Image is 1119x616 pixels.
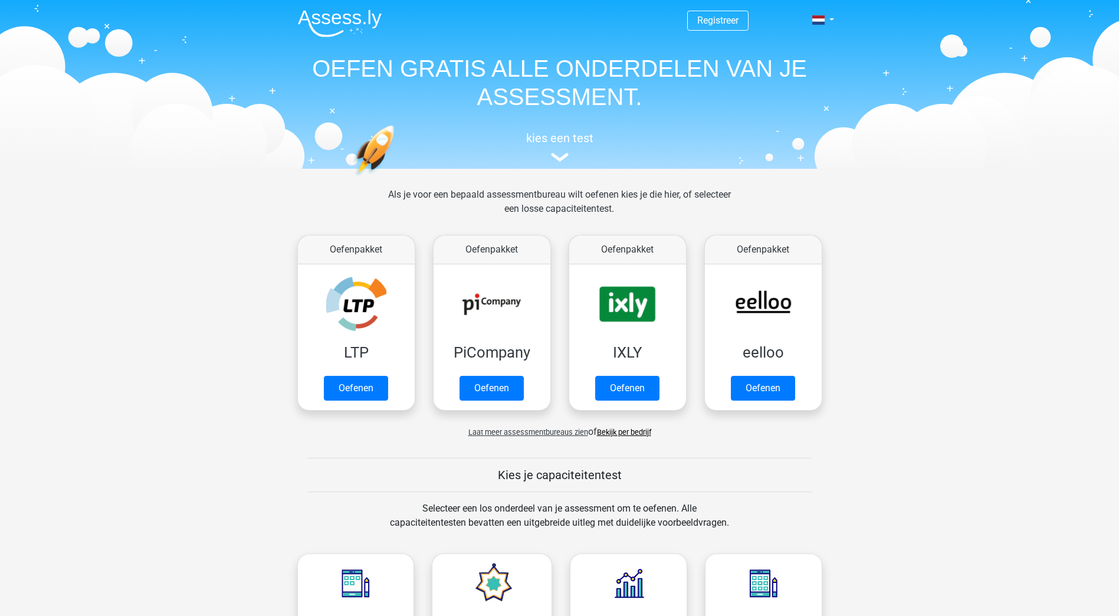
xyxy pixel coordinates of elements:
img: oefenen [353,125,440,232]
a: kies een test [288,131,831,162]
a: Oefenen [731,376,795,401]
a: Registreer [697,15,739,26]
div: Selecteer een los onderdeel van je assessment om te oefenen. Alle capaciteitentesten bevatten een... [379,502,740,544]
div: of [288,415,831,439]
h5: kies een test [288,131,831,145]
a: Oefenen [595,376,659,401]
h5: Kies je capaciteitentest [308,468,812,482]
a: Oefenen [324,376,388,401]
img: Assessly [298,9,382,37]
img: assessment [551,153,569,162]
a: Oefenen [460,376,524,401]
h1: OEFEN GRATIS ALLE ONDERDELEN VAN JE ASSESSMENT. [288,54,831,111]
a: Bekijk per bedrijf [597,428,651,437]
div: Als je voor een bepaald assessmentbureau wilt oefenen kies je die hier, of selecteer een losse ca... [379,188,740,230]
span: Laat meer assessmentbureaus zien [468,428,588,437]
